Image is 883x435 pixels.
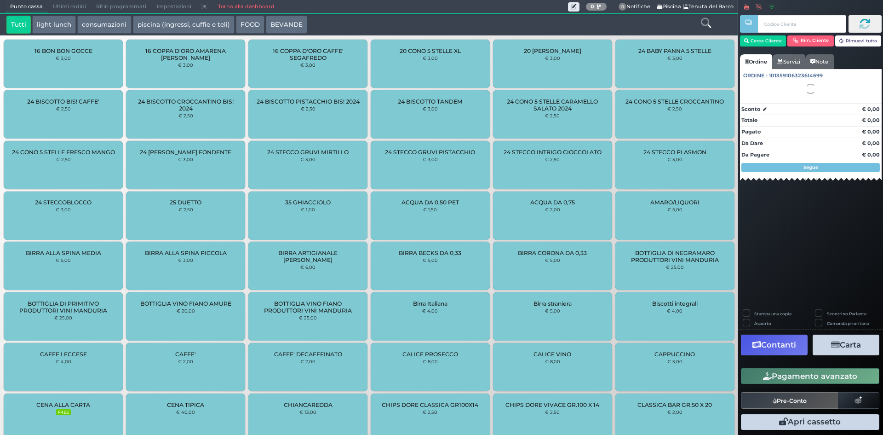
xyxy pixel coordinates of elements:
span: CENA TIPICA [167,401,204,408]
span: ACQUA DA 0,75 [530,199,575,206]
span: 24 STECCO PLASMON [643,149,706,156]
small: € 13,00 [299,409,316,415]
strong: € 0,00 [862,128,880,135]
button: Rimuovi tutto [835,35,882,46]
label: Scontrino Parlante [827,311,866,317]
span: CAFFE' DECAFFEINATO [274,351,342,358]
span: 24 BISCOTTO TANDEM [398,98,463,105]
small: FREE [56,409,71,416]
span: 24 STECCO GRUVI MIRTILLO [267,149,349,156]
button: Rim. Cliente [787,35,834,46]
small: € 4,00 [56,359,71,364]
span: 24 STECCO GRUVI PISTACCHIO [385,149,475,156]
small: € 8,00 [545,359,560,364]
small: € 2,50 [667,106,682,111]
small: € 3,00 [423,157,438,162]
small: € 2,50 [545,157,560,162]
span: BIRRA ALLA SPINA MEDIA [26,249,101,256]
span: Punto cassa [5,0,48,13]
button: Pagamento avanzato [741,368,879,384]
span: 16 BON BON GOCCE [34,47,92,54]
span: 0 [619,3,627,11]
label: Comanda prioritaria [827,320,869,326]
button: Tutti [6,16,31,34]
strong: € 0,00 [862,151,880,158]
span: CLASSICA BAR GR.50 X 20 [637,401,712,408]
span: CAPPUCCINO [654,351,695,358]
span: Birra straniera [533,300,572,307]
span: 20 CONO 5 STELLE XL [400,47,461,54]
span: 101359106323614699 [769,72,823,80]
label: Asporto [754,320,771,326]
span: ACQUA DA 0,50 PET [401,199,459,206]
small: € 1,00 [301,207,315,212]
small: € 5,00 [545,257,560,263]
strong: € 0,00 [862,117,880,123]
button: consumazioni [77,16,131,34]
span: CHIPS DORE CLASSICA GR100X14 [382,401,478,408]
strong: € 0,00 [862,140,880,146]
strong: Da Pagare [741,151,769,158]
small: € 5,00 [56,257,71,263]
span: 24 CONO 5 STELLE CARAMELLO SALATO 2024 [501,98,604,112]
span: 24 CONO 5 STELLE FRESCO MANGO [12,149,115,156]
button: Apri cassetto [741,414,879,430]
button: BEVANDE [266,16,307,34]
small: € 8,00 [423,359,438,364]
small: € 2,50 [178,207,193,212]
small: € 3,00 [300,62,315,68]
strong: Pagato [741,128,761,135]
span: Ritiri programmati [91,0,151,13]
a: Note [805,54,833,69]
span: BOTTIGLIA VINO FIANO AMURE [140,300,231,307]
small: € 4,00 [422,308,438,313]
small: € 6,00 [300,264,315,270]
span: 24 BISCOTTO PISTACCHIO BIS! 2024 [257,98,360,105]
small: € 20,00 [177,308,195,313]
small: € 3,00 [545,55,560,61]
a: Torna alla dashboard [212,0,279,13]
span: CHIANCAREDDA [284,401,333,408]
span: BOTTIGLIA DI NEGRAMARO PRODUTTORI VINI MANDURIA [623,249,726,263]
small: € 3,00 [423,55,438,61]
span: Biscotti integrali [652,300,698,307]
strong: Segue [803,164,818,170]
small: € 25,00 [299,315,317,320]
small: € 3,00 [178,257,193,263]
small: € 2,50 [56,157,71,162]
span: CALICE VINO [533,351,571,358]
small: € 5,00 [423,257,438,263]
button: Carta [813,335,879,355]
b: 0 [591,3,594,10]
button: light lunch [32,16,76,34]
small: € 5,00 [667,207,682,212]
small: € 3,00 [178,62,193,68]
span: 24 STECCOBLOCCO [35,199,92,206]
small: € 2,50 [545,409,560,415]
small: € 2,00 [667,409,682,415]
small: € 3,00 [56,55,71,61]
span: 24 BISCOTTO BIS! CAFFE' [27,98,99,105]
span: BIRRA CORONA DA 0,33 [518,249,587,256]
small: € 2,50 [178,113,193,118]
small: € 2,50 [423,409,437,415]
span: Impostazioni [152,0,196,13]
small: € 3,00 [423,106,438,111]
small: € 2,50 [56,106,71,111]
span: CAFFE LECCESE [40,351,87,358]
small: € 4,00 [667,308,682,313]
label: Stampa una copia [754,311,791,317]
button: piscina (ingressi, cuffie e teli) [133,16,235,34]
span: CENA ALLA CARTA [36,401,90,408]
small: € 2,50 [545,113,560,118]
small: € 3,00 [300,157,315,162]
small: € 3,00 [667,55,682,61]
small: € 40,00 [176,409,195,415]
span: 20 [PERSON_NAME] [524,47,581,54]
small: € 2,00 [178,359,193,364]
span: BOTTIGLIA DI PRIMITIVO PRODUTTORI VINI MANDURIA [11,300,115,314]
span: 24 CONO 5 STELLE CROCCANTINO [625,98,724,105]
strong: Sconto [741,105,760,113]
span: Birra Italiana [413,300,447,307]
strong: Da Dare [741,140,763,146]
